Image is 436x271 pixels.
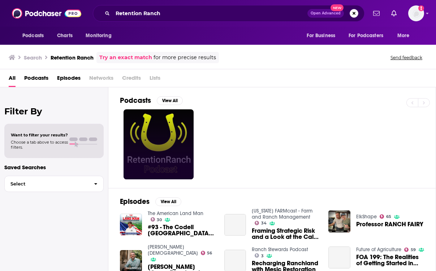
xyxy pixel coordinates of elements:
[157,218,162,222] span: 30
[252,228,320,240] span: Framing Strategic Risk and a Look at the Calf Retention Decision with [PERSON_NAME]
[148,244,198,256] a: Mere Christians
[120,214,142,236] img: #93 - The Codell Canyon Ranch: my new ranch in Kansas! with Jeff Fern
[252,246,308,253] a: Ranch Stewards Podcast
[356,254,424,266] a: FOA 199: The Realities of Getting Started in Ranching
[408,5,424,21] span: Logged in as cmand-c
[52,29,77,43] a: Charts
[17,29,53,43] button: open menu
[207,252,212,255] span: 56
[99,53,152,62] a: Try an exact match
[151,217,162,222] a: 30
[157,96,183,105] button: View All
[113,8,307,19] input: Search podcasts, credits, & more...
[122,72,141,87] span: Credits
[380,214,391,219] a: 65
[4,164,104,171] p: Saved Searches
[81,29,121,43] button: open menu
[12,6,81,20] img: Podchaser - Follow, Share and Rate Podcasts
[302,29,344,43] button: open menu
[57,31,73,41] span: Charts
[148,210,203,217] a: The American Land Man
[255,253,264,258] a: 3
[356,214,377,220] a: ElkShape
[148,224,216,236] span: #93 - The Codell [GEOGRAPHIC_DATA]: my new ranch in [US_STATE]! with [PERSON_NAME]
[120,197,181,206] a: EpisodesView All
[86,31,111,41] span: Monitoring
[22,31,44,41] span: Podcasts
[418,5,424,11] svg: Add a profile image
[93,5,364,22] div: Search podcasts, credits, & more...
[224,214,246,236] a: Framing Strategic Risk and a Look at the Calf Retention Decision with Jay Parsons
[11,140,68,150] span: Choose a tab above to access filters.
[154,53,216,62] span: for more precise results
[328,210,350,232] img: Professor RANCH FAIRY
[5,182,88,186] span: Select
[57,72,81,87] a: Episodes
[4,176,104,192] button: Select
[356,246,401,253] a: Future of Agriculture
[24,72,48,87] a: Podcasts
[331,4,344,11] span: New
[370,7,383,19] a: Show notifications dropdown
[155,197,181,206] button: View All
[356,221,423,227] a: Professor RANCH FAIRY
[89,72,113,87] span: Networks
[120,96,183,105] a: PodcastsView All
[328,246,350,268] a: FOA 199: The Realities of Getting Started in Ranching
[252,228,320,240] a: Framing Strategic Risk and a Look at the Calf Retention Decision with Jay Parsons
[261,254,264,258] span: 3
[255,221,267,225] a: 34
[24,54,42,61] h3: Search
[120,197,150,206] h2: Episodes
[201,251,212,255] a: 56
[307,31,335,41] span: For Business
[11,132,68,137] span: Want to filter your results?
[344,29,394,43] button: open menu
[148,224,216,236] a: #93 - The Codell Canyon Ranch: my new ranch in Kansas! with Jeff Fern
[4,106,104,117] h2: Filter By
[397,31,410,41] span: More
[388,7,400,19] a: Show notifications dropdown
[252,208,312,220] a: Nebraska FARMcast - Farm and Ranch Management
[261,222,267,225] span: 34
[411,248,416,252] span: 59
[311,12,341,15] span: Open Advanced
[150,72,160,87] span: Lists
[408,5,424,21] button: Show profile menu
[386,215,391,218] span: 65
[51,54,94,61] h3: Retention Ranch
[392,29,419,43] button: open menu
[9,72,16,87] a: All
[307,9,344,18] button: Open AdvancedNew
[404,248,416,252] a: 59
[388,54,424,61] button: Send feedback
[408,5,424,21] img: User Profile
[349,31,383,41] span: For Podcasters
[120,96,151,105] h2: Podcasts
